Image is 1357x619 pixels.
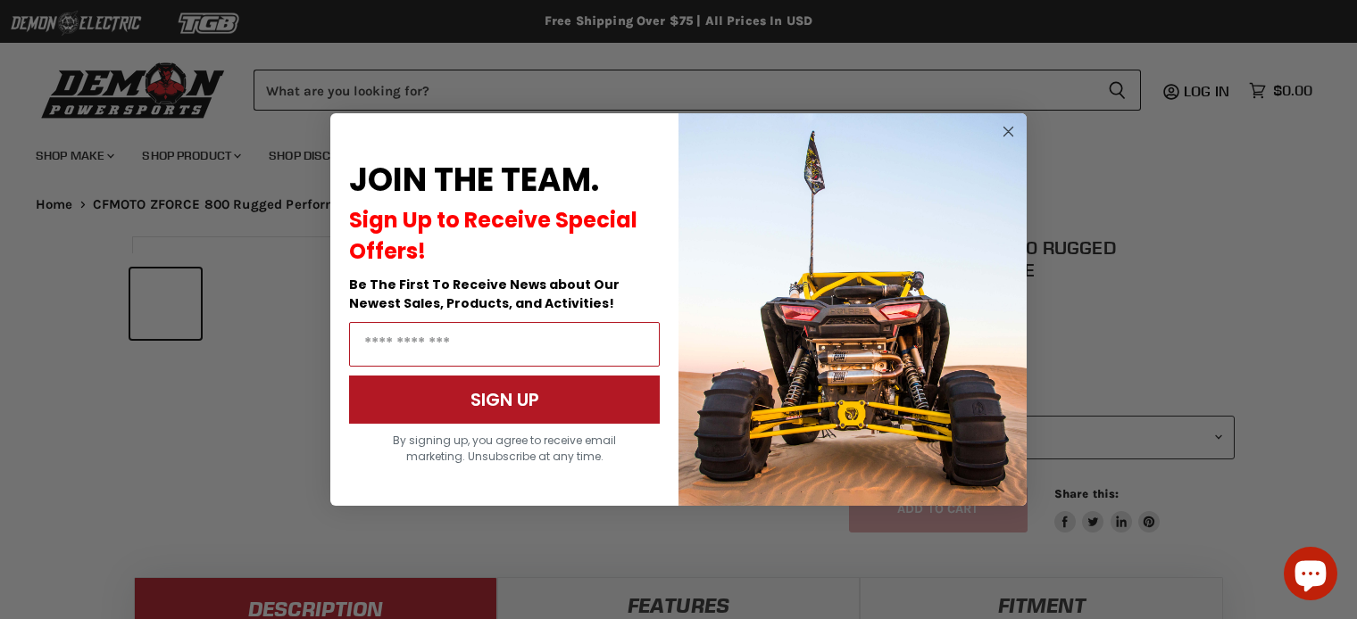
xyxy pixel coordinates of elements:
[393,433,616,464] span: By signing up, you agree to receive email marketing. Unsubscribe at any time.
[997,120,1020,143] button: Close dialog
[349,376,660,424] button: SIGN UP
[349,276,620,312] span: Be The First To Receive News about Our Newest Sales, Products, and Activities!
[1278,547,1343,605] inbox-online-store-chat: Shopify online store chat
[349,322,660,367] input: Email Address
[678,113,1027,506] img: a9095488-b6e7-41ba-879d-588abfab540b.jpeg
[349,205,637,266] span: Sign Up to Receive Special Offers!
[349,157,599,202] span: JOIN THE TEAM.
